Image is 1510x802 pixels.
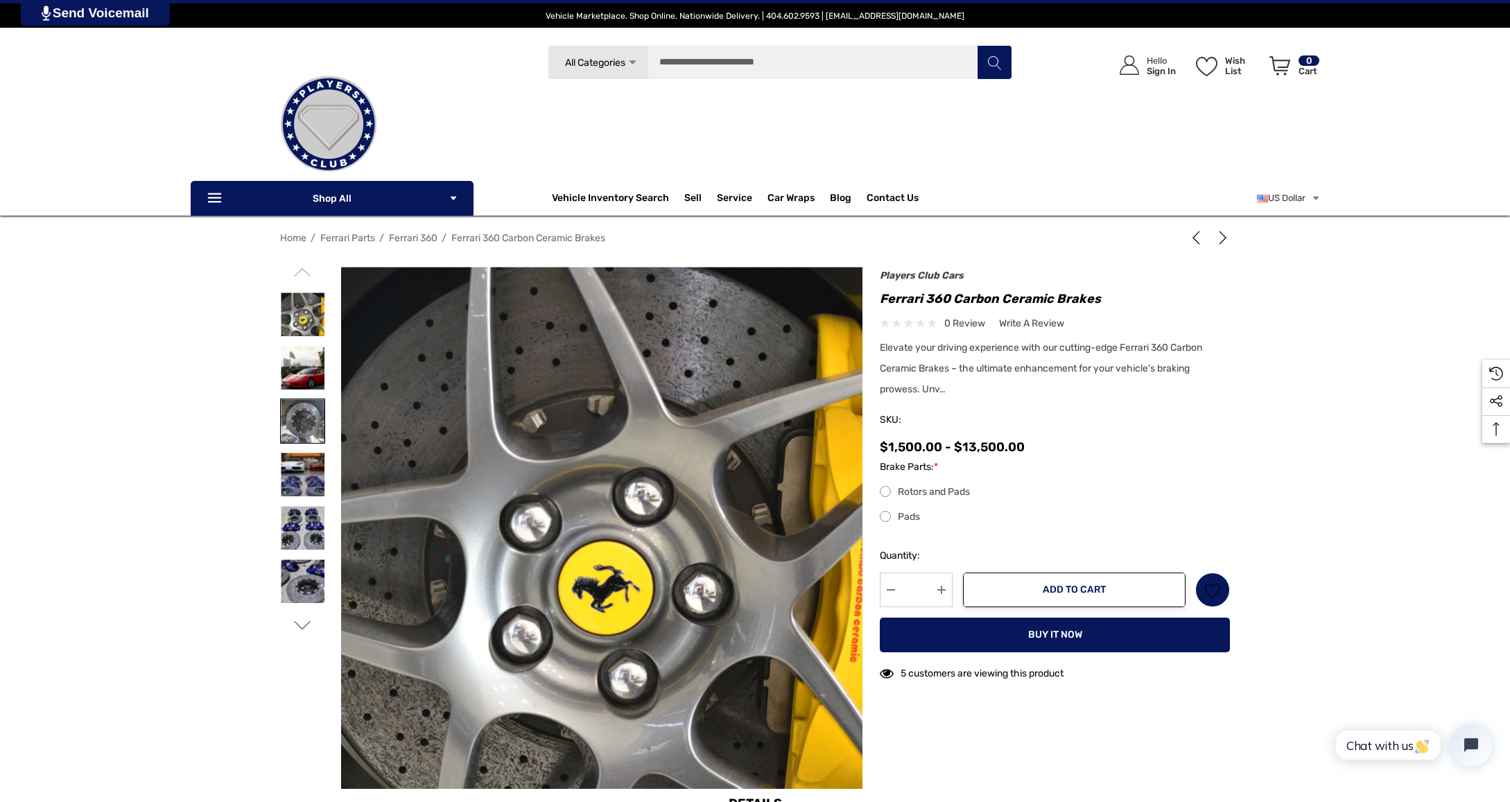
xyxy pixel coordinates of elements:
svg: Go to slide 4 of 4 [294,263,311,281]
a: Blog [830,192,851,207]
a: Sell [684,184,717,212]
label: Rotors and Pads [880,484,1230,500]
a: Write a Review [999,315,1064,332]
iframe: Tidio Chat [1321,713,1504,778]
span: All Categories [564,57,625,69]
span: Car Wraps [767,192,815,207]
label: Quantity: [880,548,953,564]
svg: Top [1482,422,1510,436]
a: Sign in [1104,42,1183,89]
img: Ferrari Brakes [281,506,324,550]
div: 5 customers are viewing this product [880,661,1064,682]
img: Ferrari 360 Carbon Ceramic Brakes [281,346,324,390]
svg: Go to slide 2 of 4 [294,617,311,634]
svg: Review Your Cart [1269,56,1290,76]
p: Shop All [191,181,474,216]
a: Players Club Cars [880,270,964,281]
a: Previous [1189,231,1208,245]
a: Vehicle Inventory Search [552,192,669,207]
button: Buy it now [880,618,1230,652]
span: Vehicle Marketplace. Shop Online. Nationwide Delivery. | 404.602.9593 | [EMAIL_ADDRESS][DOMAIN_NAME] [546,11,964,21]
label: Brake Parts: [880,459,1230,476]
svg: Social Media [1489,394,1503,408]
a: Ferrari Parts [320,232,375,244]
p: Hello [1147,55,1176,66]
a: Ferrari 360 [389,232,437,244]
button: Search [977,45,1012,80]
svg: Wish List [1196,57,1217,76]
svg: Icon Arrow Down [627,58,638,68]
svg: Wish List [1205,582,1221,598]
p: 0 [1299,55,1319,66]
img: Ferrari 360 Carbon Ceramic Brakes [281,399,324,443]
a: Contact Us [867,192,919,207]
span: Sell [684,192,702,207]
a: Cart with 0 items [1263,42,1321,96]
svg: Icon User Account [1120,55,1139,75]
a: Service [717,192,752,207]
a: USD [1257,184,1321,212]
span: Elevate your driving experience with our cutting-edge Ferrari 360 Carbon Ceramic Brakes – the ult... [880,342,1202,395]
label: Pads [880,509,1230,525]
img: Ferrari Brakes [281,453,324,496]
span: $1,500.00 - $13,500.00 [880,439,1025,455]
a: Home [280,232,306,244]
a: Car Wraps [767,184,830,212]
span: SKU: [880,410,949,430]
a: Next [1210,231,1230,245]
img: Ferrari 360 Carbon Ceramic Brakes [281,293,324,336]
svg: Recently Viewed [1489,367,1503,381]
p: Cart [1299,66,1319,76]
a: All Categories Icon Arrow Down Icon Arrow Up [548,45,648,80]
a: Wish List Wish List [1190,42,1263,89]
svg: Icon Arrow Down [449,193,458,203]
nav: Breadcrumb [280,226,1230,250]
a: Wish List [1195,573,1230,607]
span: 0 review [944,315,985,332]
svg: Icon Line [206,191,227,207]
a: Ferrari 360 Carbon Ceramic Brakes [451,232,605,244]
p: Wish List [1225,55,1262,76]
h1: Ferrari 360 Carbon Ceramic Brakes [880,288,1230,310]
img: Ferrari Brakes [281,559,324,603]
img: Players Club | Cars For Sale [259,55,398,193]
p: Sign In [1147,66,1176,76]
span: Write a Review [999,317,1064,330]
button: Add to Cart [963,573,1186,607]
